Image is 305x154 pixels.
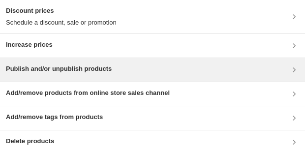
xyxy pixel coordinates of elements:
[6,112,103,122] h3: Add/remove tags from products
[6,136,54,146] h3: Delete products
[6,40,53,50] h3: Increase prices
[6,64,112,74] h3: Publish and/or unpublish products
[6,88,170,98] h3: Add/remove products from online store sales channel
[6,18,117,28] p: Schedule a discount, sale or promotion
[6,6,117,16] h3: Discount prices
